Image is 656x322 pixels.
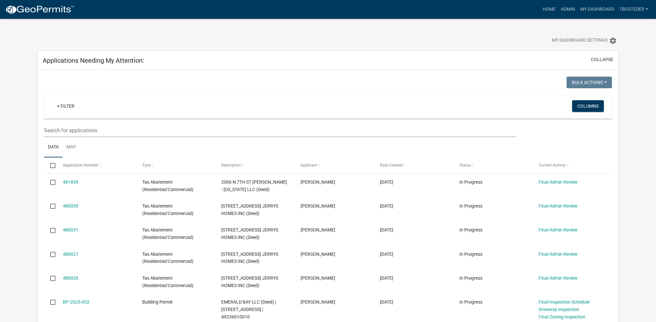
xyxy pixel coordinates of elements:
a: tbosteder [617,3,651,16]
a: Final Zoning Inspection [539,314,585,319]
a: Final Admin Review [539,227,578,232]
a: 480027 [63,252,78,257]
span: Applicant [301,163,317,167]
span: Type [142,163,151,167]
span: In Progress [459,203,482,209]
span: Description [221,163,241,167]
button: My Dashboard Settingssettings [547,34,622,47]
a: Home [540,3,558,16]
span: 305 N 19TH ST JERRYS HOMES INC (Deed) [221,203,278,216]
a: Final Admin Review [539,275,578,281]
span: 307 N 19TH ST JERRYS HOMES INC (Deed) [221,275,278,288]
a: Admin [558,3,578,16]
span: Tax Abatement (Residential/Commercial) [142,275,193,288]
span: In Progress [459,275,482,281]
span: 09/17/2025 [380,227,393,232]
input: Search for applications [44,124,515,137]
span: adam [301,227,335,232]
a: 480031 [63,227,78,232]
span: Ashley Threlkeld [301,179,335,185]
datatable-header-cell: Select [44,157,56,173]
span: 09/17/2025 [380,275,393,281]
a: Driveway Inspection [539,307,579,312]
span: 09/22/2025 [380,179,393,185]
span: 09/17/2025 [380,252,393,257]
datatable-header-cell: Application Number [57,157,136,173]
span: 311 N 19TH ST JERRYS HOMES INC (Deed) [221,252,278,264]
a: Final Admin Review [539,179,578,185]
span: 09/17/2025 [380,203,393,209]
button: Columns [572,100,604,112]
span: EMERALD BAY LLC (Deed) | 2103 N JEFFERSON WAY | 49236010010 [221,299,276,319]
a: 480035 [63,203,78,209]
span: My Dashboard Settings [552,37,608,45]
span: In Progress [459,227,482,232]
h5: Applications Needing My Attention: [43,57,144,64]
span: Tax Abatement (Residential/Commercial) [142,203,193,216]
a: 480026 [63,275,78,281]
span: Status [459,163,471,167]
span: Date Created [380,163,403,167]
span: adam [301,252,335,257]
span: Building Permit [142,299,173,305]
button: collapse [591,56,613,63]
span: In Progress [459,252,482,257]
a: + Filter [52,100,80,112]
datatable-header-cell: Current Activity [532,157,612,173]
datatable-header-cell: Applicant [294,157,374,173]
span: Angie Steigerwald [301,299,335,305]
span: In Progress [459,179,482,185]
span: Current Activity [539,163,566,167]
a: 481839 [63,179,78,185]
span: In Progress [459,299,482,305]
a: Final Admin Review [539,252,578,257]
datatable-header-cell: Date Created [374,157,453,173]
span: adam [301,275,335,281]
a: Final Admin Review [539,203,578,209]
datatable-header-cell: Description [215,157,294,173]
span: 2006 N 7TH ST D R HORTON - IOWA LLC (Deed) [221,179,287,192]
a: My Dashboard [578,3,617,16]
span: Application Number [63,163,98,167]
span: Tax Abatement (Residential/Commercial) [142,252,193,264]
span: 01/14/2025 [380,299,393,305]
a: Final Inspection Schedule [539,299,590,305]
datatable-header-cell: Status [453,157,533,173]
span: adam [301,203,335,209]
i: settings [609,37,617,45]
button: Bulk Actions [567,77,612,88]
a: BP-2025-032 [63,299,89,305]
span: Tax Abatement (Residential/Commercial) [142,227,193,240]
a: Map [63,137,80,158]
span: Tax Abatement (Residential/Commercial) [142,179,193,192]
a: Data [44,137,63,158]
span: 313 N 19TH ST JERRYS HOMES INC (Deed) [221,227,278,240]
datatable-header-cell: Type [136,157,215,173]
